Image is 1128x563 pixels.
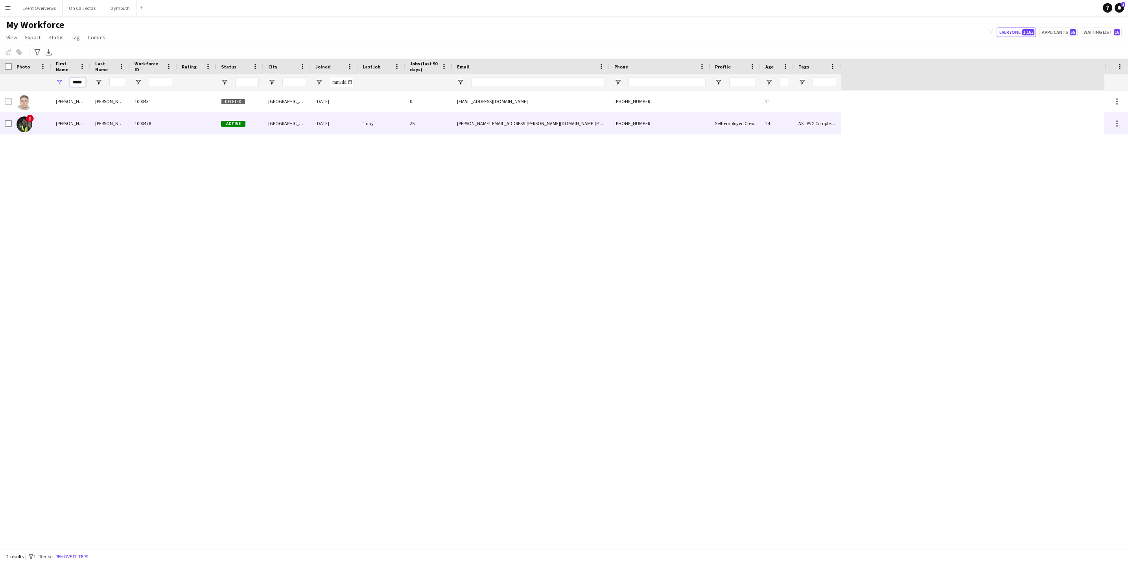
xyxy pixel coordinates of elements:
span: ! [26,114,34,122]
app-action-btn: Advanced filters [33,48,42,57]
button: Event Overviews [16,0,63,16]
span: Status [221,64,236,70]
input: Phone Filter Input [629,78,706,87]
a: Comms [85,32,109,42]
div: ASL PVG Completed, First Aiders, ID Card Issued, [PERSON_NAME]'s Team, [MEDICAL_DATA] Supervisor [794,113,841,134]
span: Jobs (last 90 days) [410,61,438,72]
div: [DATE] [311,113,358,134]
input: City Filter Input [282,78,306,87]
input: Workforce ID Filter Input [149,78,172,87]
span: 16 [1114,29,1120,35]
span: 1 [1121,2,1125,7]
div: [PERSON_NAME] [51,90,90,112]
span: 55 [1070,29,1076,35]
div: 1000431 [130,90,177,112]
input: Tags Filter Input [813,78,836,87]
span: Email [457,64,470,70]
input: Age Filter Input [780,78,789,87]
div: 21 [761,90,794,112]
div: [PERSON_NAME][EMAIL_ADDRESS][PERSON_NAME][DOMAIN_NAME][PERSON_NAME] [452,113,610,134]
div: [PERSON_NAME] [90,90,130,112]
div: 25 [405,113,452,134]
input: Row Selection is disabled for this row (unchecked) [5,98,12,105]
button: Waiting list16 [1081,28,1122,37]
span: Photo [17,64,30,70]
button: Open Filter Menu [95,79,102,86]
app-action-btn: Export XLSX [44,48,53,57]
div: [GEOGRAPHIC_DATA] [264,90,311,112]
span: Status [48,34,64,41]
button: Open Filter Menu [56,79,63,86]
span: Last Name [95,61,116,72]
span: Phone [614,64,628,70]
span: Tag [72,34,80,41]
span: Export [25,34,41,41]
a: Export [22,32,44,42]
span: View [6,34,17,41]
input: Profile Filter Input [729,78,756,87]
input: First Name Filter Input [70,78,86,87]
div: [DATE] [311,90,358,112]
input: Joined Filter Input [330,78,353,87]
input: Status Filter Input [235,78,259,87]
span: City [268,64,277,70]
button: Open Filter Menu [798,79,805,86]
span: Tags [798,64,809,70]
button: Open Filter Menu [221,79,228,86]
button: Taymouth [102,0,136,16]
span: Joined [315,64,331,70]
input: Email Filter Input [471,78,605,87]
div: [PHONE_NUMBER] [610,90,710,112]
button: Open Filter Menu [765,79,772,86]
button: Applicants55 [1039,28,1078,37]
div: 24 [761,113,794,134]
div: [PERSON_NAME] [90,113,130,134]
button: On Call Rotas [63,0,102,16]
span: Workforce ID [135,61,163,72]
button: Everyone1,165 [997,28,1036,37]
span: Last job [363,64,380,70]
div: [EMAIL_ADDRESS][DOMAIN_NAME] [452,90,610,112]
img: Mitchell Gavin [17,94,32,110]
button: Open Filter Menu [315,79,323,86]
a: Tag [68,32,83,42]
span: Active [221,121,245,127]
button: Remove filters [54,552,90,561]
span: Age [765,64,774,70]
input: Last Name Filter Input [109,78,125,87]
button: Open Filter Menu [457,79,464,86]
div: 0 [405,90,452,112]
span: Deleted [221,99,245,105]
button: Open Filter Menu [268,79,275,86]
a: Status [45,32,67,42]
span: Comms [88,34,105,41]
img: Mitchell Gavin [17,116,32,132]
span: 1 filter set [33,554,54,559]
span: Profile [715,64,731,70]
div: Self-employed Crew [710,113,761,134]
button: Open Filter Menu [614,79,621,86]
a: 1 [1115,3,1124,13]
div: 1000478 [130,113,177,134]
div: 1 day [358,113,405,134]
span: First Name [56,61,76,72]
div: [PHONE_NUMBER] [610,113,710,134]
span: 1,165 [1022,29,1034,35]
div: [GEOGRAPHIC_DATA] [264,113,311,134]
div: [PERSON_NAME] [51,113,90,134]
span: Rating [182,64,197,70]
a: View [3,32,20,42]
button: Open Filter Menu [135,79,142,86]
span: My Workforce [6,19,64,31]
button: Open Filter Menu [715,79,722,86]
